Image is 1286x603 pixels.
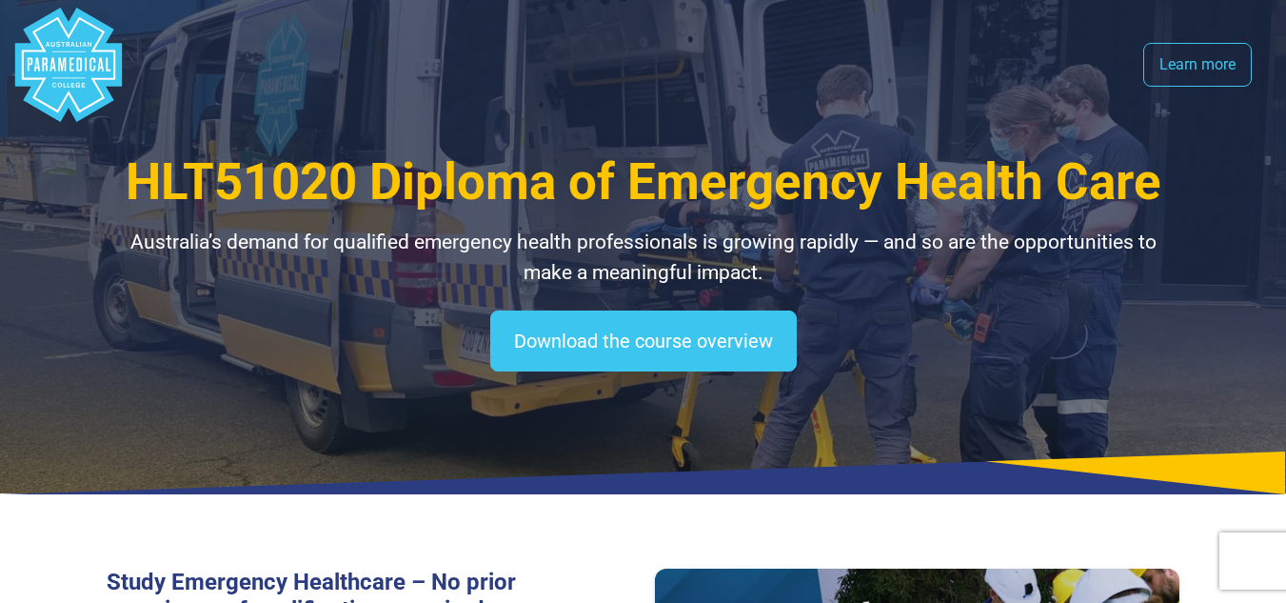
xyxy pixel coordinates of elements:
[126,152,1161,211] span: HLT51020 Diploma of Emergency Health Care
[107,228,1180,288] p: Australia’s demand for qualified emergency health professionals is growing rapidly — and so are t...
[11,8,126,122] div: Australian Paramedical College
[490,311,797,372] a: Download the course overview
[1143,43,1252,87] a: Learn more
